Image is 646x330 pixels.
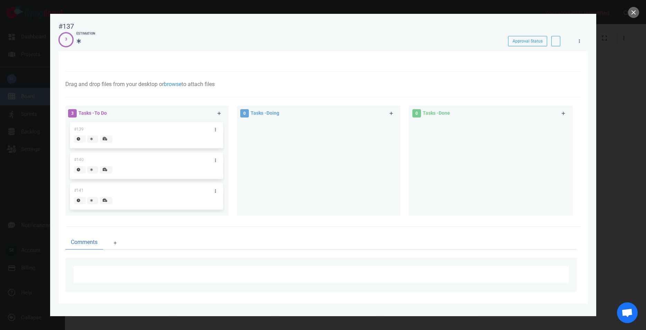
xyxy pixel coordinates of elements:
[240,109,249,117] span: 0
[58,22,74,31] div: #137
[412,109,421,117] span: 0
[617,302,638,323] div: Open chat
[78,110,107,116] span: Tasks - To Do
[74,157,84,162] span: #140
[65,81,164,87] span: Drag and drop files from your desktop or
[423,110,450,116] span: Tasks - Done
[68,109,77,117] span: 3
[181,81,215,87] span: to attach files
[76,31,95,36] div: Estimation
[74,188,84,193] span: #141
[74,127,84,132] span: #139
[628,7,639,18] button: close
[508,36,547,46] button: Approval Status
[164,81,181,87] a: browse
[65,37,67,43] div: 3
[71,238,97,246] span: Comments
[251,110,279,116] span: Tasks - Doing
